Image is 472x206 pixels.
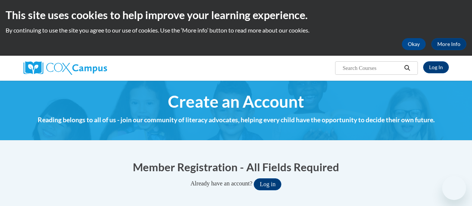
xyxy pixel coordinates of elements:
span: Create an Account [168,92,304,111]
a: Log In [423,61,449,73]
button: Search [401,64,413,73]
p: By continuing to use the site you agree to our use of cookies. Use the ‘More info’ button to read... [6,26,466,34]
img: Cox Campus [24,61,107,75]
a: More Info [431,38,466,50]
h4: Reading belongs to all of us - join our community of literacy advocates, helping every child have... [24,115,449,125]
iframe: Button to launch messaging window [442,176,466,200]
input: Search Courses [342,64,401,73]
button: Okay [402,38,426,50]
h2: This site uses cookies to help improve your learning experience. [6,7,466,22]
span: Already have an account? [191,180,253,187]
h1: Member Registration - All Fields Required [24,159,449,175]
button: Log in [254,178,281,190]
